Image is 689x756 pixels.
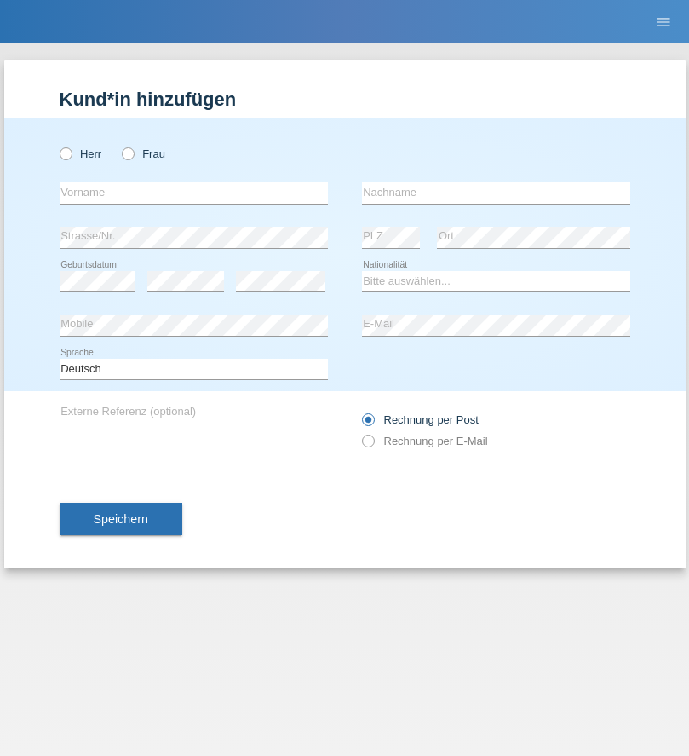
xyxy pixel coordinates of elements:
[362,413,373,435] input: Rechnung per Post
[60,147,71,159] input: Herr
[60,147,102,160] label: Herr
[94,512,148,526] span: Speichern
[60,89,630,110] h1: Kund*in hinzufügen
[646,16,680,26] a: menu
[362,435,373,456] input: Rechnung per E-Mail
[362,435,488,447] label: Rechnung per E-Mail
[122,147,133,159] input: Frau
[655,14,672,31] i: menu
[362,413,479,426] label: Rechnung per Post
[60,503,182,535] button: Speichern
[122,147,165,160] label: Frau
